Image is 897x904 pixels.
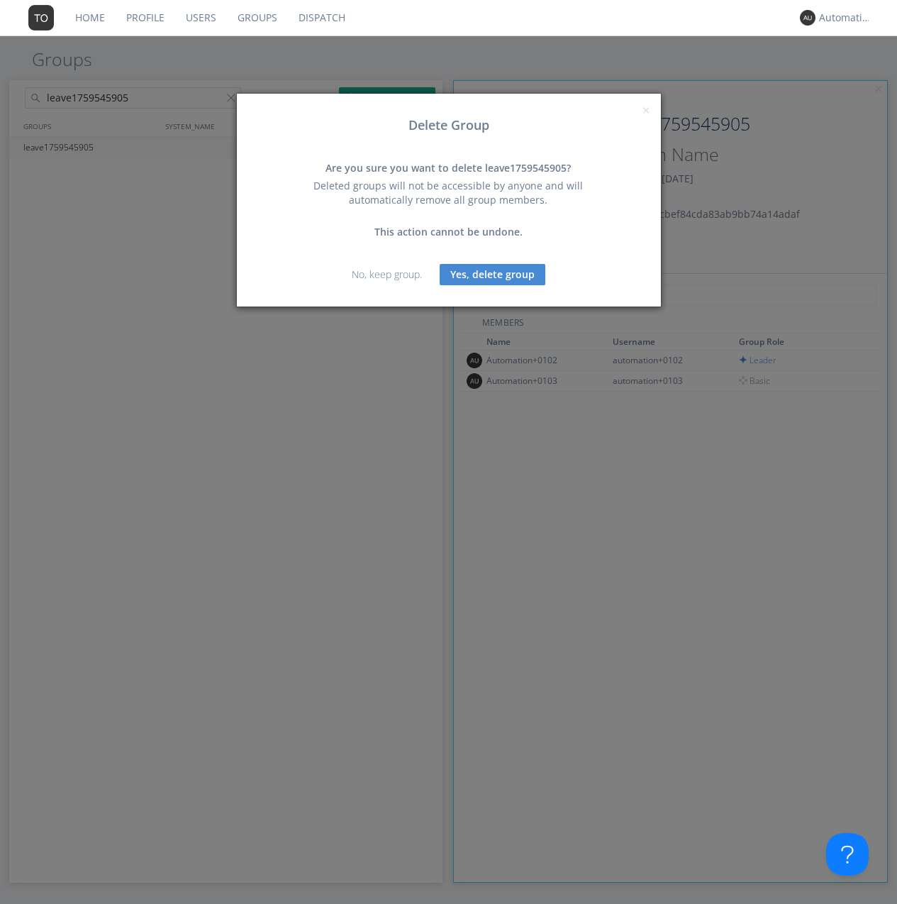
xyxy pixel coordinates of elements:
[296,161,601,175] div: Are you sure you want to delete leave1759545905?
[28,5,54,31] img: 373638.png
[247,118,650,133] h3: Delete Group
[352,268,422,281] a: No, keep group.
[819,11,872,25] div: Automation+0004
[642,100,650,120] span: ×
[296,179,601,207] div: Deleted groups will not be accessible by anyone and will automatically remove all group members.
[800,10,815,26] img: 373638.png
[440,264,545,285] button: Yes, delete group
[296,225,601,239] div: This action cannot be undone.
